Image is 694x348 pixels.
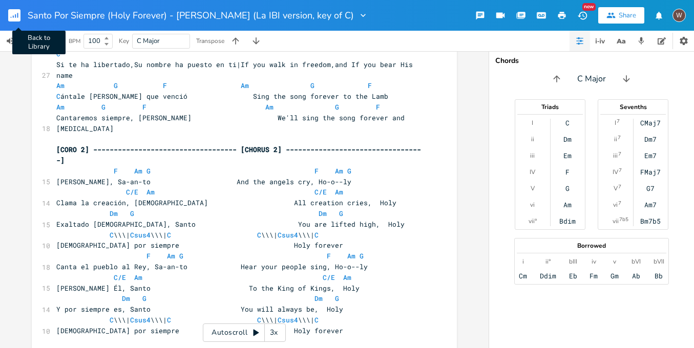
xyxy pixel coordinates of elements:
[56,177,351,186] span: [PERSON_NAME], Sa-an-to And the angels cry, Ho-o--ly
[613,151,618,160] div: iii
[56,230,319,240] span: \\\| \\\| \\\| \\\|
[495,57,688,64] div: Chords
[339,209,343,218] span: G
[114,81,118,90] span: G
[565,168,570,176] div: F
[335,294,339,303] span: G
[530,201,535,209] div: vi
[323,273,335,282] span: C/E
[56,81,65,90] span: Am
[540,272,556,280] div: Ddim
[335,166,343,176] span: Am
[335,102,339,112] span: G
[114,166,118,176] span: F
[314,230,319,240] span: C
[618,150,621,158] sup: 7
[56,49,60,58] span: C
[69,38,80,44] div: BPM
[613,201,618,209] div: vi
[203,323,286,342] div: Autoscroll
[146,251,151,260] span: F
[618,183,621,191] sup: 7
[532,119,533,127] div: I
[56,220,405,229] span: Exaltado [DEMOGRAPHIC_DATA], Santo You are lifted high, Holy
[196,38,224,44] div: Transpose
[134,166,142,176] span: Am
[56,326,343,335] span: [DEMOGRAPHIC_DATA] por siempre Holy forever
[257,315,261,324] span: C
[114,273,126,282] span: C/E
[314,187,327,197] span: C/E
[613,257,616,266] div: v
[137,36,160,46] span: C Major
[644,135,657,143] div: Dm7
[56,92,388,101] span: ántale [PERSON_NAME] que venció Sing the song forever to the Lamb
[563,135,572,143] div: Dm
[265,102,274,112] span: Am
[110,230,114,240] span: C
[241,81,249,90] span: Am
[257,230,261,240] span: C
[531,135,534,143] div: ii
[592,257,596,266] div: iv
[122,294,130,303] span: Dm
[130,315,151,324] span: Csus4
[672,4,686,27] button: W
[314,166,319,176] span: F
[519,272,527,280] div: Cm
[265,323,283,342] div: 3x
[8,3,29,28] button: Back to Library
[56,262,368,271] span: Canta el pueblo al Rey, Sa-an-to Hear your people sing, Ho-o--ly
[319,209,327,218] span: Dm
[56,198,396,207] span: Clama la creación, [DEMOGRAPHIC_DATA] All creation cries, Holy
[310,81,314,90] span: G
[142,294,146,303] span: G
[130,209,134,218] span: G
[314,315,319,324] span: C
[28,11,354,20] span: Santo Por Siempre (Holy Forever) - [PERSON_NAME] (La IBI version, key of C)
[632,257,641,266] div: bVI
[654,257,664,266] div: bVII
[56,92,60,101] span: C
[617,117,620,125] sup: 7
[569,272,577,280] div: Eb
[531,184,535,192] div: V
[530,151,535,160] div: iii
[619,11,636,20] div: Share
[314,294,323,303] span: Dm
[644,201,657,209] div: Am7
[343,273,351,282] span: Am
[572,6,593,25] button: New
[56,315,319,324] span: \\\| \\\| \\\| \\\|
[614,135,617,143] div: ii
[146,187,155,197] span: Am
[119,38,129,44] div: Key
[614,184,618,192] div: V
[672,9,686,22] div: Wesley
[529,217,537,225] div: vii°
[515,243,668,249] div: Borrowed
[582,3,596,11] div: New
[522,257,524,266] div: i
[376,102,380,112] span: F
[163,81,167,90] span: F
[640,168,661,176] div: FMaj7
[515,104,585,110] div: Triads
[126,187,138,197] span: C/E
[347,166,351,176] span: G
[618,134,621,142] sup: 7
[640,119,661,127] div: CMaj7
[56,284,360,293] span: [PERSON_NAME] Él, Santo To the King of Kings, Holy
[101,102,106,112] span: G
[613,217,619,225] div: vii
[179,251,183,260] span: G
[559,217,576,225] div: Bdim
[563,201,572,209] div: Am
[530,168,535,176] div: IV
[644,151,657,160] div: Em7
[167,230,171,240] span: C
[613,168,618,176] div: IV
[655,272,663,280] div: Bb
[619,215,628,224] sup: 7b5
[56,304,343,314] span: Y por siempre es, Santo You will always be, Holy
